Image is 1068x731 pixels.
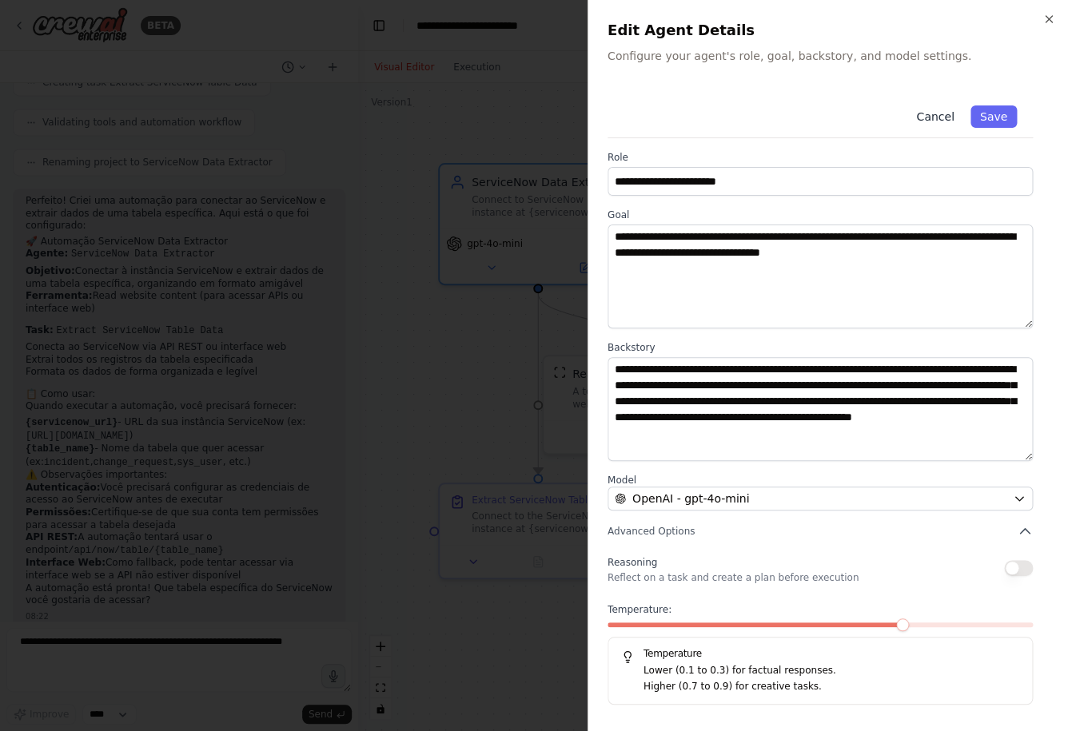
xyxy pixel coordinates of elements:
[608,525,695,538] span: Advanced Options
[907,105,963,128] button: Cancel
[621,647,1019,660] h5: Temperature
[608,474,1033,487] label: Model
[608,341,1033,354] label: Backstory
[608,19,1049,42] h2: Edit Agent Details
[632,491,749,507] span: OpenAI - gpt-4o-mini
[608,603,671,616] span: Temperature:
[644,663,1019,679] p: Lower (0.1 to 0.3) for factual responses.
[970,105,1017,128] button: Save
[608,571,859,584] p: Reflect on a task and create a plan before execution
[608,557,657,568] span: Reasoning
[608,209,1033,221] label: Goal
[644,679,1019,695] p: Higher (0.7 to 0.9) for creative tasks.
[608,523,1033,539] button: Advanced Options
[608,151,1033,164] label: Role
[608,487,1033,511] button: OpenAI - gpt-4o-mini
[608,48,1049,64] p: Configure your agent's role, goal, backstory, and model settings.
